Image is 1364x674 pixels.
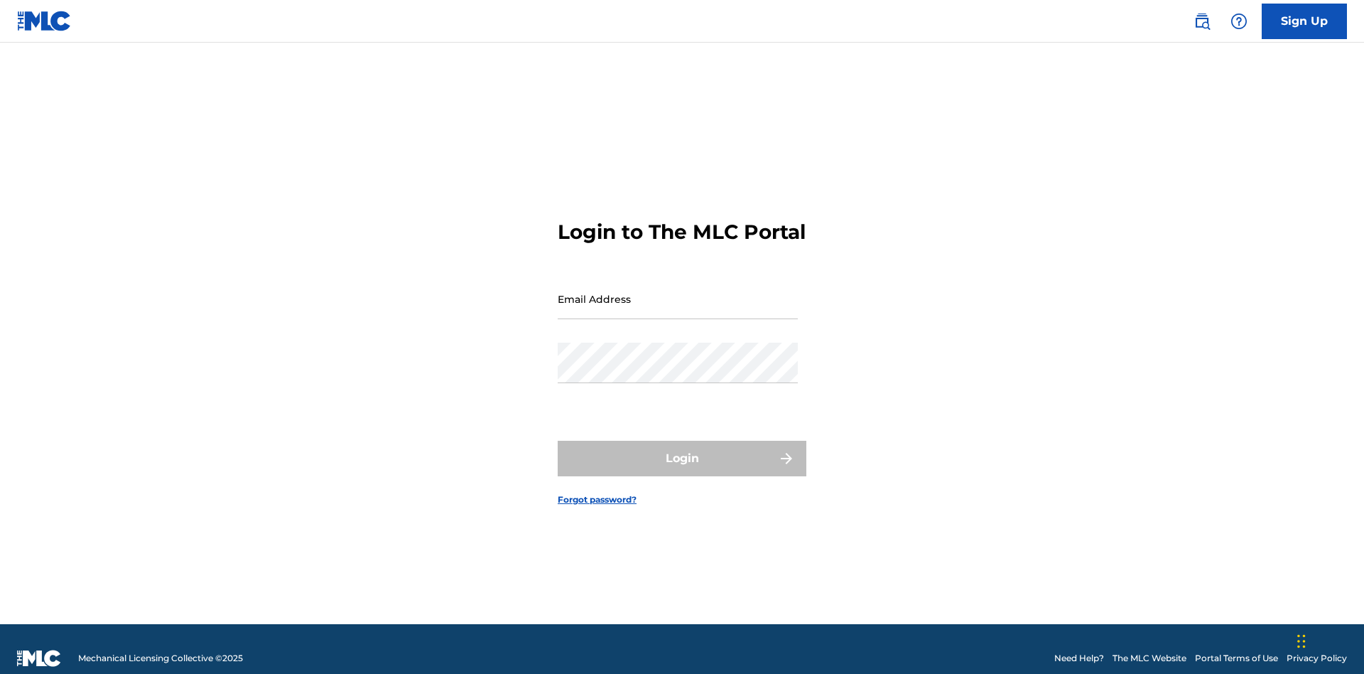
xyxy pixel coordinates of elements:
img: search [1193,13,1211,30]
img: help [1230,13,1247,30]
h3: Login to The MLC Portal [558,220,806,245]
iframe: Chat Widget [1293,606,1364,674]
div: Drag [1297,620,1306,663]
img: logo [17,650,61,667]
div: Help [1225,7,1253,36]
a: Public Search [1188,7,1216,36]
a: Need Help? [1054,652,1104,665]
a: Sign Up [1262,4,1347,39]
a: Forgot password? [558,493,637,506]
span: Mechanical Licensing Collective © 2025 [78,652,243,665]
a: Portal Terms of Use [1195,652,1278,665]
a: The MLC Website [1113,652,1186,665]
a: Privacy Policy [1287,652,1347,665]
img: MLC Logo [17,11,72,31]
